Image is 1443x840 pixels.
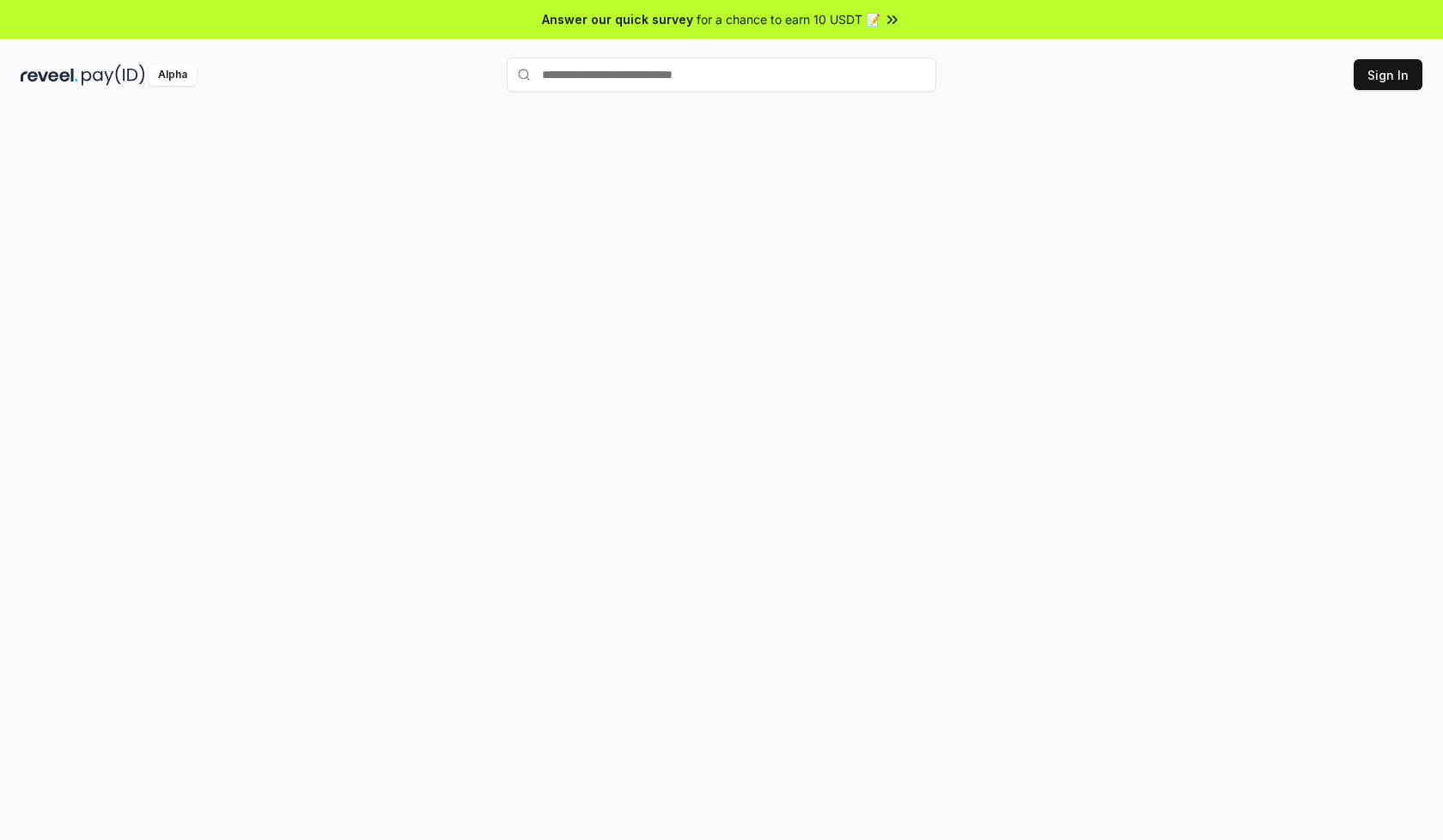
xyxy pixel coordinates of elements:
[697,10,880,28] span: for a chance to earn 10 USDT 📝
[542,10,693,28] span: Answer our quick survey
[149,64,197,86] div: Alpha
[21,64,78,86] img: reveel_dark
[82,64,145,86] img: pay_id
[1354,59,1422,90] button: Sign In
